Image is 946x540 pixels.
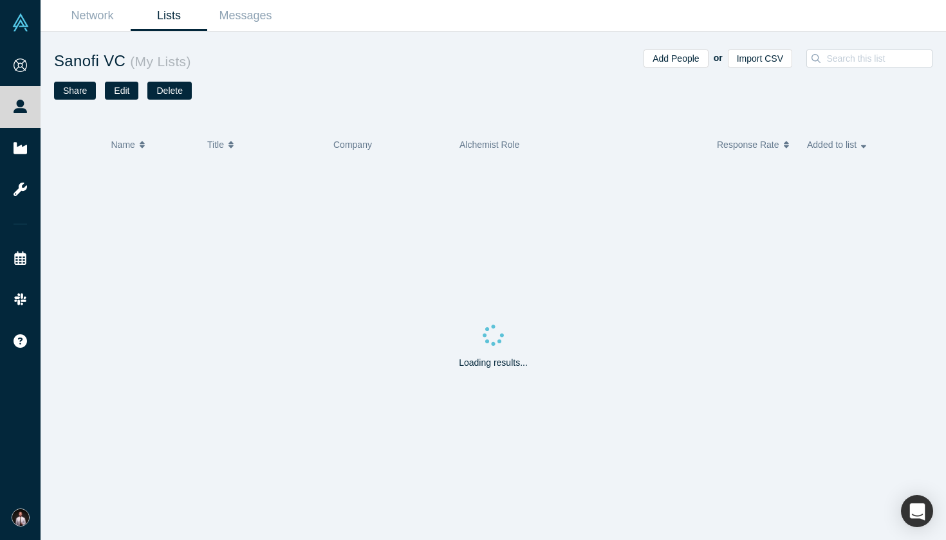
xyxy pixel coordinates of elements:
button: Add People [644,50,708,67]
img: Alchemist Vault Logo [12,14,30,32]
button: Title [207,131,320,158]
button: Added to list [807,131,884,158]
span: Alchemist Role [459,139,519,150]
button: Share [54,82,96,100]
span: Title [207,131,224,158]
b: or [714,53,723,63]
button: Delete [147,82,191,100]
button: Response Rate [717,131,793,158]
button: Edit [105,82,138,100]
input: Search this list [825,50,940,67]
span: Company [333,139,372,150]
img: Denis Vurdov's Account [12,509,30,526]
button: Name [111,131,194,158]
button: Import CSV [728,50,792,67]
a: Messages [207,1,284,31]
h1: Sanofi VC [54,50,494,73]
span: Added to list [807,131,857,158]
span: Name [111,131,135,158]
a: Network [54,1,131,31]
span: Response Rate [717,131,779,158]
a: Lists [131,1,207,31]
p: Loading results... [459,356,528,370]
small: ( My Lists ) [125,54,191,69]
